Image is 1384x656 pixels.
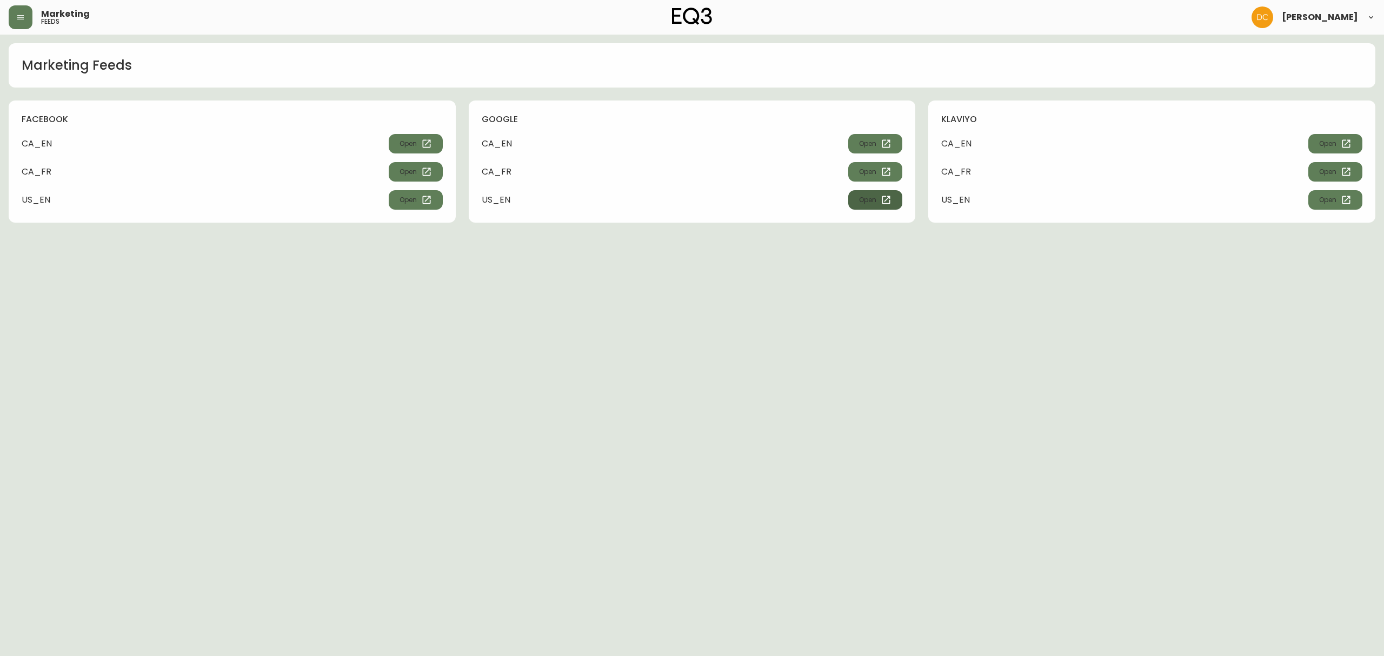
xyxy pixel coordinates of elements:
a: Open [848,134,902,153]
span: Marketing [41,10,90,18]
a: Open [1308,134,1362,153]
h4: facebook [22,113,434,125]
h5: feeds [41,18,59,25]
a: Open [1308,190,1362,210]
h4: klaviyo [941,113,1354,125]
span: CA_FR [482,167,511,177]
a: Open [848,162,902,182]
span: US_EN [941,195,970,205]
h2: Marketing Feeds [22,56,132,75]
span: CA_FR [22,167,51,177]
span: CA_FR [941,167,971,177]
a: Open [1308,162,1362,182]
span: US_EN [22,195,50,205]
h4: google [482,113,894,125]
a: Open [389,134,443,153]
span: [PERSON_NAME] [1282,13,1358,22]
span: CA_EN [22,139,52,149]
span: CA_EN [482,139,512,149]
a: Open [848,190,902,210]
img: 7eb451d6983258353faa3212700b340b [1252,6,1273,28]
a: Open [389,162,443,182]
img: logo [672,8,712,25]
a: Open [389,190,443,210]
span: CA_EN [941,139,972,149]
span: US_EN [482,195,510,205]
